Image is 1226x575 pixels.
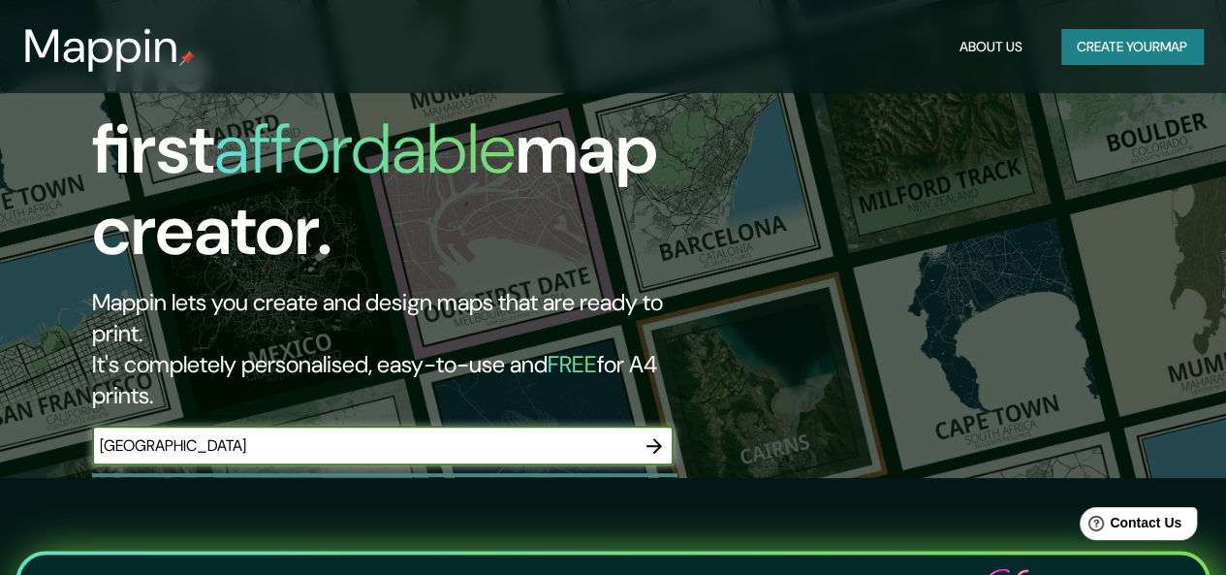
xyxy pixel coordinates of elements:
[23,19,179,74] h3: Mappin
[952,29,1030,65] button: About Us
[1053,499,1205,554] iframe: Help widget launcher
[214,104,516,194] h1: affordable
[92,434,635,457] input: Choose your favourite place
[92,287,706,411] h2: Mappin lets you create and design maps that are ready to print. It's completely personalised, eas...
[92,27,706,287] h1: The first map creator.
[548,349,597,379] h5: FREE
[1061,29,1203,65] button: Create yourmap
[179,50,195,66] img: mappin-pin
